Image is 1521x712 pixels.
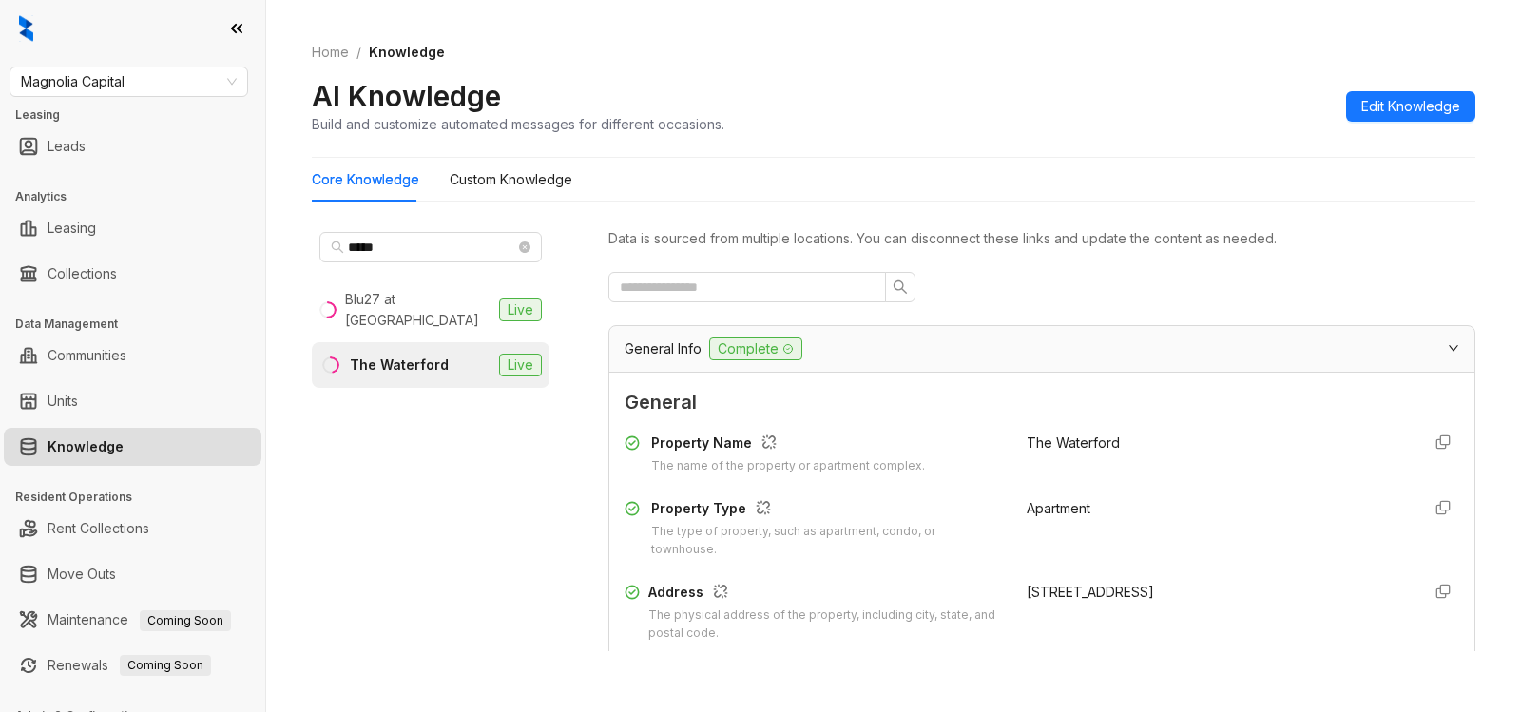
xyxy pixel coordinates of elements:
a: Leasing [48,209,96,247]
a: Units [48,382,78,420]
li: Communities [4,337,261,375]
div: [STREET_ADDRESS] [1027,582,1406,603]
span: Edit Knowledge [1361,96,1460,117]
span: General Info [625,338,702,359]
div: General InfoComplete [609,326,1474,372]
li: Leads [4,127,261,165]
li: Renewals [4,646,261,684]
a: Home [308,42,353,63]
li: Rent Collections [4,510,261,548]
div: Property Name [651,433,925,457]
a: RenewalsComing Soon [48,646,211,684]
a: Knowledge [48,428,124,466]
div: Custom Knowledge [450,169,572,190]
span: close-circle [519,241,530,253]
h3: Data Management [15,316,265,333]
a: Leads [48,127,86,165]
li: / [356,42,361,63]
a: Communities [48,337,126,375]
span: Live [499,354,542,376]
h3: Analytics [15,188,265,205]
span: The Waterford [1027,434,1120,451]
li: Maintenance [4,601,261,639]
div: Data is sourced from multiple locations. You can disconnect these links and update the content as... [608,228,1475,249]
span: Apartment [1027,500,1090,516]
h3: Leasing [15,106,265,124]
li: Move Outs [4,555,261,593]
div: The Waterford [350,355,449,375]
span: Coming Soon [140,610,231,631]
span: search [331,241,344,254]
li: Leasing [4,209,261,247]
a: Move Outs [48,555,116,593]
span: Knowledge [369,44,445,60]
div: Property Type [651,498,1004,523]
span: Magnolia Capital [21,67,237,96]
button: Edit Knowledge [1346,91,1475,122]
div: The type of property, such as apartment, condo, or townhouse. [651,523,1004,559]
span: search [893,279,908,295]
div: The physical address of the property, including city, state, and postal code. [648,606,1004,643]
span: expanded [1448,342,1459,354]
span: General [625,388,1459,417]
img: logo [19,15,33,42]
span: Live [499,298,542,321]
span: Complete [709,337,802,360]
div: The name of the property or apartment complex. [651,457,925,475]
a: Collections [48,255,117,293]
a: Rent Collections [48,510,149,548]
li: Collections [4,255,261,293]
li: Knowledge [4,428,261,466]
div: Address [648,582,1004,606]
h2: AI Knowledge [312,78,501,114]
div: Build and customize automated messages for different occasions. [312,114,724,134]
div: Core Knowledge [312,169,419,190]
div: Blu27 at [GEOGRAPHIC_DATA] [345,289,491,331]
span: Coming Soon [120,655,211,676]
h3: Resident Operations [15,489,265,506]
li: Units [4,382,261,420]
